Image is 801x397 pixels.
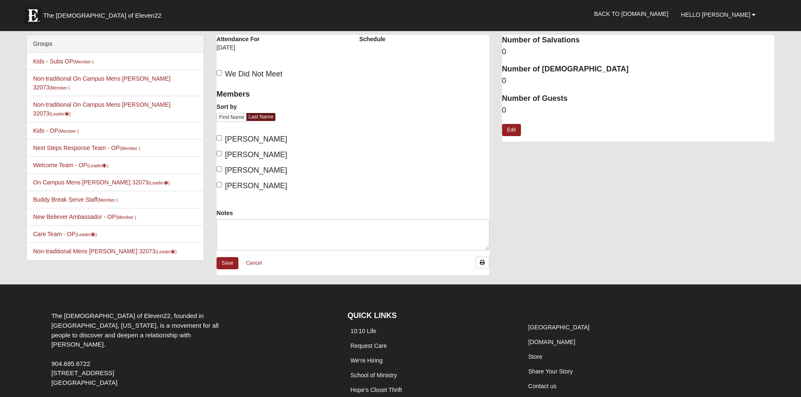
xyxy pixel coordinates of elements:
[241,257,267,270] a: Cancel
[33,101,171,117] a: Non-traditional On Campus Mens [PERSON_NAME] 32073(Leader)
[51,379,117,386] span: [GEOGRAPHIC_DATA]
[528,339,575,345] a: [DOMAIN_NAME]
[588,3,675,24] a: Back to [DOMAIN_NAME]
[33,231,97,237] a: Care Team - OP(Leader)
[33,179,170,186] a: On Campus Mens [PERSON_NAME] 32073(Leader)
[225,135,287,143] span: [PERSON_NAME]
[217,166,222,172] input: [PERSON_NAME]
[225,70,283,78] span: We Did Not Meet
[45,311,243,388] div: The [DEMOGRAPHIC_DATA] of Eleven22, founded in [GEOGRAPHIC_DATA], [US_STATE], is a movement for a...
[50,85,70,90] small: (Member )
[528,368,573,375] a: Share Your Story
[502,64,775,75] dt: Number of [DEMOGRAPHIC_DATA]
[33,58,94,65] a: Kids - Subs OP(Member )
[225,150,287,159] span: [PERSON_NAME]
[27,35,204,53] div: Groups
[348,311,513,321] h4: QUICK LINKS
[502,93,775,104] dt: Number of Guests
[217,103,237,111] label: Sort by
[528,324,590,331] a: [GEOGRAPHIC_DATA]
[217,113,247,122] a: First Name
[33,162,108,168] a: Welcome Team - OP(Leader)
[681,11,751,18] span: Hello [PERSON_NAME]
[217,257,238,269] a: Save
[217,35,260,43] label: Attendance For
[20,3,188,24] a: The [DEMOGRAPHIC_DATA] of Eleven22
[24,7,41,24] img: Eleven22 logo
[43,11,161,20] span: The [DEMOGRAPHIC_DATA] of Eleven22
[148,180,170,185] small: (Leader )
[50,111,71,116] small: (Leader )
[502,76,775,87] dd: 0
[217,70,222,76] input: We Did Not Meet
[98,197,118,202] small: (Member )
[359,35,385,43] label: Schedule
[33,127,79,134] a: Kids - OP(Member )
[156,249,177,254] small: (Leader )
[225,166,287,174] span: [PERSON_NAME]
[33,196,118,203] a: Buddy Break Serve Staff(Member )
[33,145,140,151] a: Next Steps Response Team - OP(Member )
[502,47,775,58] dd: 0
[502,124,521,136] a: Edit
[73,59,93,64] small: (Member )
[217,90,346,99] h4: Members
[116,215,136,220] small: (Member )
[351,357,383,364] a: We're Hiring
[33,213,136,220] a: New Believer Ambassador - OP(Member )
[58,129,79,134] small: (Member )
[225,181,287,190] span: [PERSON_NAME]
[217,135,222,141] input: [PERSON_NAME]
[528,353,542,360] a: Store
[675,4,762,25] a: Hello [PERSON_NAME]
[502,105,775,116] dd: 0
[502,35,775,46] dt: Number of Salvations
[120,146,140,151] small: (Member )
[475,257,489,269] a: Print Attendance Roster
[33,75,171,91] a: Non-traditional On Campus Mens [PERSON_NAME] 32073(Member )
[217,43,275,58] div: [DATE]
[76,232,97,237] small: (Leader )
[351,372,397,379] a: School of Ministry
[351,328,377,334] a: 10:10 Life
[33,248,177,255] a: Non-traditional Mens [PERSON_NAME] 32073(Leader)
[217,209,233,217] label: Notes
[246,113,275,121] a: Last Name
[217,182,222,187] input: [PERSON_NAME]
[87,163,108,168] small: (Leader )
[351,342,387,349] a: Request Care
[217,151,222,156] input: [PERSON_NAME]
